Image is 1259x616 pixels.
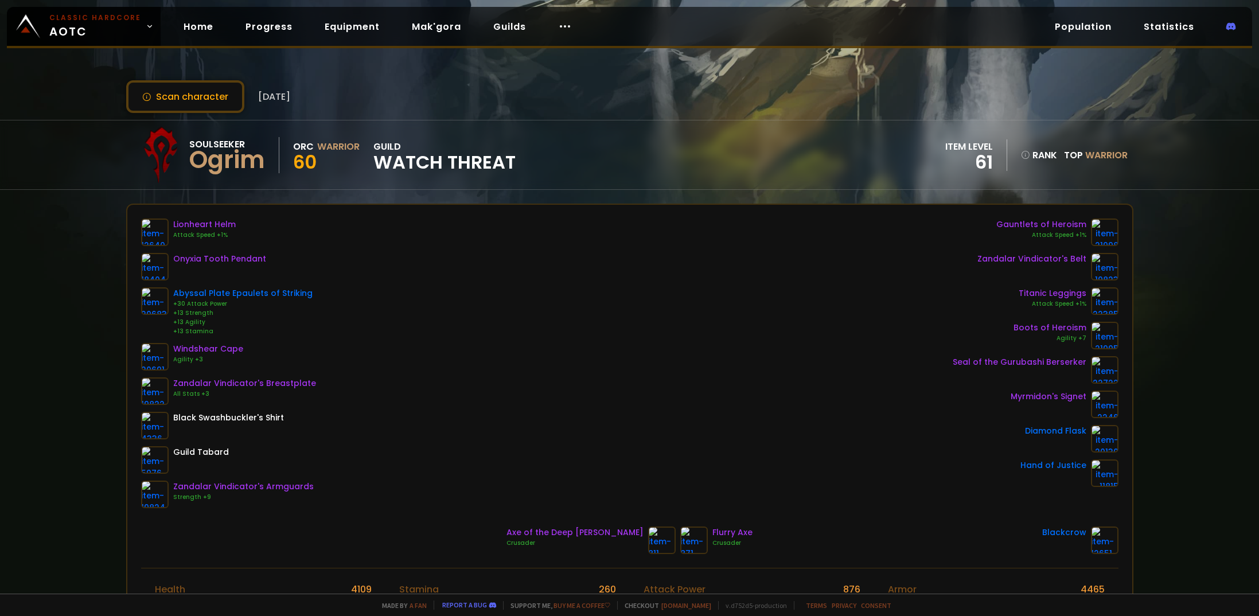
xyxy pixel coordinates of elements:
img: item-20691 [141,343,169,371]
a: Progress [236,15,302,38]
div: Agility +3 [173,355,243,364]
img: item-21995 [1091,322,1118,349]
div: Zandalar Vindicator's Breastplate [173,377,316,389]
a: Privacy [832,601,856,610]
div: Windshear Cape [173,343,243,355]
div: Strength +9 [173,493,314,502]
img: item-12640 [141,219,169,246]
a: Guilds [484,15,535,38]
div: Abyssal Plate Epaulets of Striking [173,287,313,299]
div: 876 [843,582,860,596]
span: v. d752d5 - production [718,601,787,610]
a: a fan [410,601,427,610]
div: Zandalar Vindicator's Armguards [173,481,314,493]
a: Terms [806,601,827,610]
a: Mak'gora [403,15,470,38]
span: Made by [375,601,427,610]
div: guild [373,139,516,171]
span: Watch Threat [373,154,516,171]
div: +13 Strength [173,309,313,318]
div: 61 [945,154,993,171]
span: AOTC [49,13,141,40]
div: Black Swashbuckler's Shirt [173,412,284,424]
div: Health [155,582,185,596]
img: item-811 [648,527,676,554]
div: +13 Agility [173,318,313,327]
div: Attack Speed +1% [996,231,1086,240]
div: Gauntlets of Heroism [996,219,1086,231]
div: Axe of the Deep [PERSON_NAME] [506,527,644,539]
img: item-19823 [1091,253,1118,280]
span: Support me, [503,601,610,610]
img: item-22385 [1091,287,1118,315]
a: Statistics [1135,15,1203,38]
div: Lionheart Helm [173,219,236,231]
div: 260 [599,582,616,596]
a: Buy me a coffee [554,601,610,610]
div: Orc [293,139,314,154]
img: item-2246 [1091,391,1118,418]
div: Attack Speed +1% [173,231,236,240]
small: Classic Hardcore [49,13,141,23]
img: item-19822 [141,377,169,405]
div: Crusader [506,539,644,548]
div: Flurry Axe [712,527,753,539]
div: Armor [888,582,917,596]
div: Boots of Heroism [1014,322,1086,334]
div: Myrmidon's Signet [1011,391,1086,403]
div: Top [1064,148,1128,162]
span: Warrior [1085,149,1128,162]
div: Soulseeker [189,137,265,151]
div: Hand of Justice [1020,459,1086,471]
div: Zandalar Vindicator's Belt [977,253,1086,265]
div: All Stats +3 [173,389,316,399]
div: +13 Stamina [173,327,313,336]
a: Population [1046,15,1121,38]
div: item level [945,139,993,154]
button: Scan character [126,80,244,113]
img: item-4336 [141,412,169,439]
a: Home [174,15,223,38]
img: item-11815 [1091,459,1118,487]
div: rank [1021,148,1057,162]
img: item-22722 [1091,356,1118,384]
img: item-12651 [1091,527,1118,554]
div: 4109 [351,582,372,596]
div: Onyxia Tooth Pendant [173,253,266,265]
img: item-20683 [141,287,169,315]
span: 60 [293,149,317,175]
a: Consent [861,601,891,610]
div: Attack Speed +1% [1019,299,1086,309]
div: Titanic Leggings [1019,287,1086,299]
img: item-18404 [141,253,169,280]
div: Guild Tabard [173,446,229,458]
div: Stamina [399,582,439,596]
div: Crusader [712,539,753,548]
div: +30 Attack Power [173,299,313,309]
div: Diamond Flask [1025,425,1086,437]
span: [DATE] [258,89,290,104]
img: item-871 [680,527,708,554]
img: item-5976 [141,446,169,474]
img: item-19824 [141,481,169,508]
img: item-21998 [1091,219,1118,246]
a: Equipment [315,15,389,38]
div: Seal of the Gurubashi Berserker [953,356,1086,368]
a: Report a bug [442,601,487,609]
div: Ogrim [189,151,265,169]
span: Checkout [617,601,711,610]
div: Warrior [317,139,360,154]
div: Attack Power [644,582,705,596]
img: item-20130 [1091,425,1118,453]
div: 4465 [1081,582,1105,596]
div: Agility +7 [1014,334,1086,343]
a: [DOMAIN_NAME] [661,601,711,610]
div: Blackcrow [1042,527,1086,539]
a: Classic HardcoreAOTC [7,7,161,46]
